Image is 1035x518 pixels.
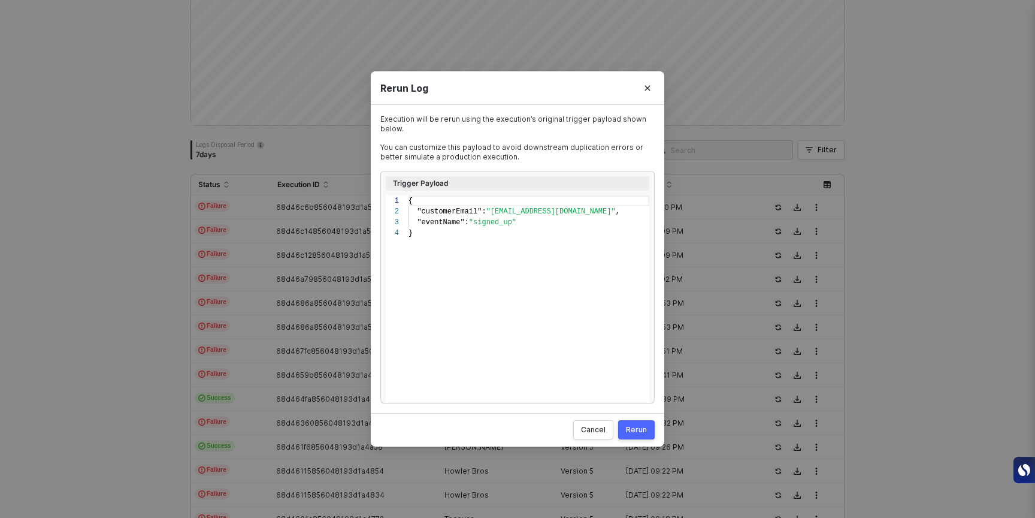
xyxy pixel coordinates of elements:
span: : [465,218,469,227]
div: 1 [386,195,399,206]
button: Cancel [573,420,613,439]
div: 4 [386,228,399,239]
div: Execution will be rerun using the execution’s original trigger payload shown below. [380,115,655,133]
span: "signed_up" [469,218,516,227]
span: , [616,207,620,216]
div: 2 [386,206,399,217]
span: : [482,207,486,216]
div: 3 [386,217,399,228]
button: Close [631,71,664,105]
span: "customerEmail" [417,207,482,216]
div: Rerun Log [380,82,655,95]
div: Rerun [626,425,647,435]
span: "[EMAIL_ADDRESS][DOMAIN_NAME]" [486,207,616,216]
div: Cancel [581,425,606,435]
button: Rerun [618,420,655,439]
div: You can customize this payload to avoid downstream duplication errors or better simulate a produc... [380,143,655,161]
span: { [408,197,413,205]
span: "eventName" [417,218,464,227]
span: } [408,229,413,237]
div: Trigger Payload [386,176,649,191]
